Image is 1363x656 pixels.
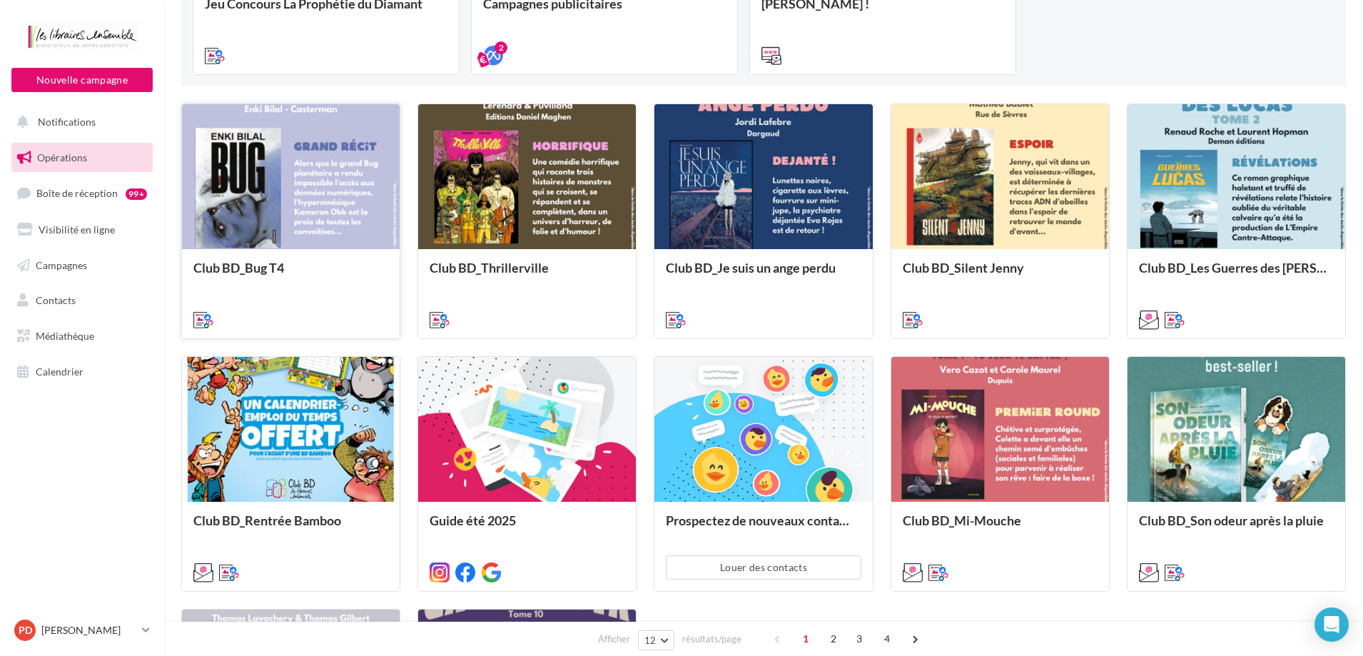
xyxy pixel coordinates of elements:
button: Notifications [9,107,150,137]
a: Contacts [9,286,156,316]
div: Club BD_Thrillerville [430,261,624,289]
span: 4 [876,627,898,650]
div: Guide été 2025 [430,513,624,542]
span: Notifications [38,116,96,128]
div: Club BD_Les Guerres des [PERSON_NAME] [1139,261,1334,289]
span: Contacts [36,294,76,306]
div: 99+ [126,188,147,200]
span: 1 [794,627,817,650]
a: Visibilité en ligne [9,215,156,245]
span: Visibilité en ligne [39,223,115,236]
div: Open Intercom Messenger [1314,607,1349,642]
p: [PERSON_NAME] [41,623,136,637]
div: 2 [495,41,507,54]
a: Médiathèque [9,321,156,351]
span: Médiathèque [36,330,94,342]
span: Afficher [598,632,630,646]
div: Club BD_Mi-Mouche [903,513,1098,542]
span: résultats/page [682,632,741,646]
button: 12 [638,630,674,650]
a: Calendrier [9,357,156,387]
a: Campagnes [9,251,156,281]
span: PD [19,623,32,637]
a: Boîte de réception99+ [9,178,156,208]
span: 3 [848,627,871,650]
div: Club BD_Son odeur après la pluie [1139,513,1334,542]
button: Louer des contacts [666,555,861,580]
span: 2 [822,627,845,650]
div: Prospectez de nouveaux contacts [666,513,861,542]
span: Boîte de réception [36,187,118,199]
span: 12 [644,635,657,646]
button: Nouvelle campagne [11,68,153,92]
span: Calendrier [36,365,83,378]
span: Campagnes [36,258,87,271]
div: Club BD_Je suis un ange perdu [666,261,861,289]
div: Club BD_Rentrée Bamboo [193,513,388,542]
a: PD [PERSON_NAME] [11,617,153,644]
div: Club BD_Silent Jenny [903,261,1098,289]
span: Opérations [37,151,87,163]
div: Club BD_Bug T4 [193,261,388,289]
a: Opérations [9,143,156,173]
